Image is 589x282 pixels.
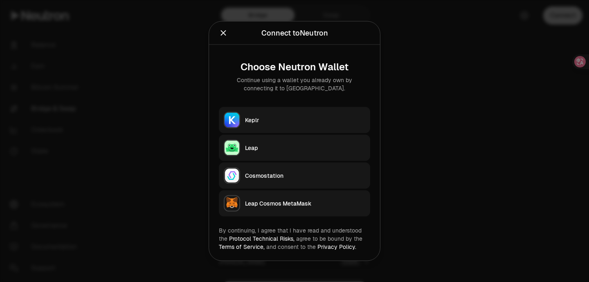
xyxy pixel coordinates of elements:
[229,235,294,242] a: Protocol Technical Risks,
[219,243,265,251] a: Terms of Service,
[219,163,370,189] button: CosmostationCosmostation
[219,226,370,251] div: By continuing, I agree that I have read and understood the agree to be bound by the and consent t...
[225,168,239,183] img: Cosmostation
[225,76,364,92] div: Continue using a wallet you already own by connecting it to [GEOGRAPHIC_DATA].
[219,135,370,161] button: LeapLeap
[245,116,365,124] div: Keplr
[225,141,239,155] img: Leap
[245,144,365,152] div: Leap
[219,27,228,39] button: Close
[219,190,370,217] button: Leap Cosmos MetaMaskLeap Cosmos MetaMask
[219,107,370,133] button: KeplrKeplr
[225,61,364,73] div: Choose Neutron Wallet
[225,113,239,128] img: Keplr
[317,243,356,251] a: Privacy Policy.
[245,172,365,180] div: Cosmostation
[245,199,365,208] div: Leap Cosmos MetaMask
[261,27,328,39] div: Connect to Neutron
[225,196,239,211] img: Leap Cosmos MetaMask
